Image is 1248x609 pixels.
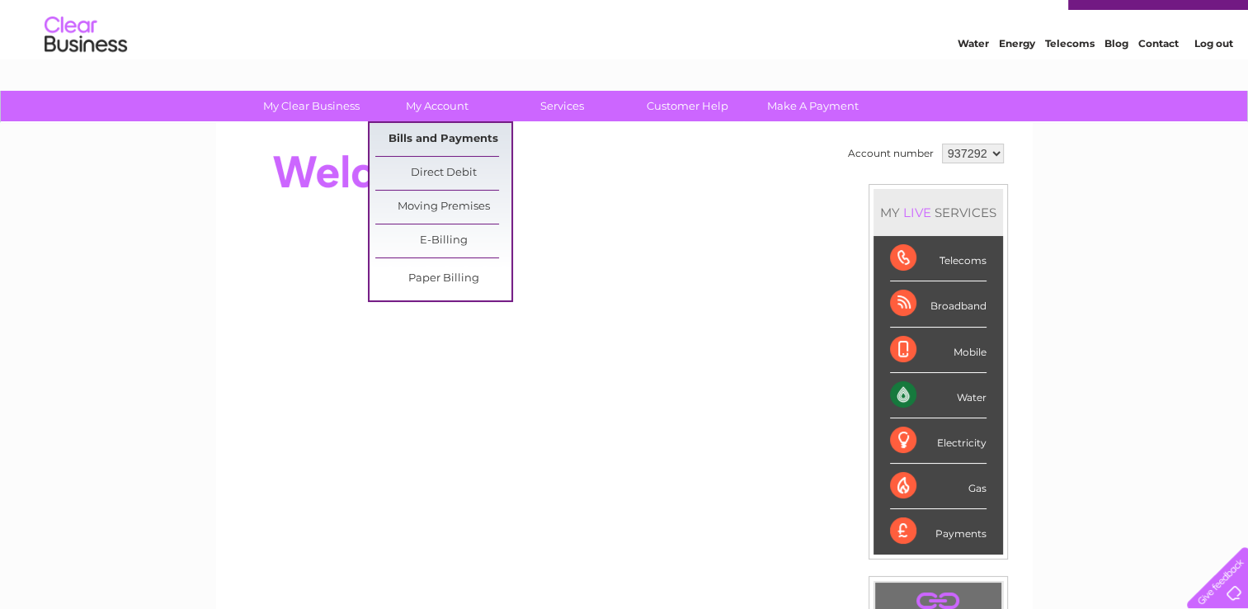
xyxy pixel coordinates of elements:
a: Moving Premises [375,191,511,224]
a: Telecoms [1045,70,1095,83]
div: Mobile [890,328,987,373]
div: Clear Business is a trading name of Verastar Limited (registered in [GEOGRAPHIC_DATA] No. 3667643... [235,9,1015,80]
a: My Clear Business [243,91,379,121]
a: Services [494,91,630,121]
a: My Account [369,91,505,121]
div: LIVE [900,205,935,220]
a: Make A Payment [745,91,881,121]
a: Paper Billing [375,262,511,295]
div: Electricity [890,418,987,464]
div: Broadband [890,281,987,327]
div: Gas [890,464,987,509]
a: Water [958,70,989,83]
a: Direct Debit [375,157,511,190]
a: Blog [1104,70,1128,83]
td: Account number [844,139,938,168]
a: E-Billing [375,224,511,257]
a: Customer Help [619,91,756,121]
a: Contact [1138,70,1179,83]
div: Water [890,373,987,418]
a: Log out [1194,70,1232,83]
div: Telecoms [890,236,987,281]
div: MY SERVICES [874,189,1003,236]
div: Payments [890,509,987,554]
a: 0333 014 3131 [937,8,1051,29]
img: logo.png [44,43,128,93]
a: Bills and Payments [375,123,511,156]
a: Energy [999,70,1035,83]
